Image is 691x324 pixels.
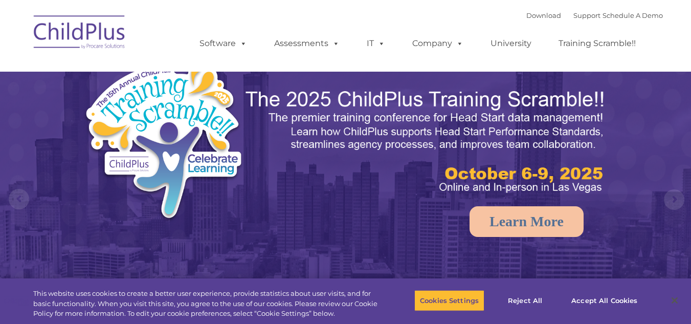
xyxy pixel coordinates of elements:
[414,290,484,311] button: Cookies Settings
[566,290,643,311] button: Accept All Cookies
[573,11,600,19] a: Support
[603,11,663,19] a: Schedule A Demo
[356,33,395,54] a: IT
[663,289,686,312] button: Close
[480,33,542,54] a: University
[33,289,380,319] div: This website uses cookies to create a better user experience, provide statistics about user visit...
[526,11,561,19] a: Download
[470,206,584,237] a: Learn More
[493,290,557,311] button: Reject All
[548,33,646,54] a: Training Scramble!!
[189,33,257,54] a: Software
[264,33,350,54] a: Assessments
[29,8,131,59] img: ChildPlus by Procare Solutions
[526,11,663,19] font: |
[402,33,474,54] a: Company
